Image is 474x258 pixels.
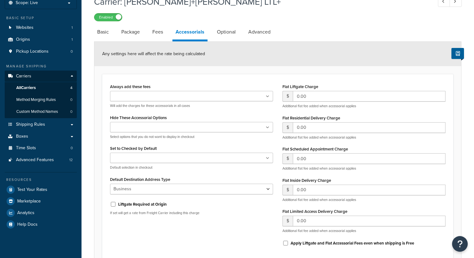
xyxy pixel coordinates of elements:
span: 4 [70,85,72,91]
span: Advanced Features [16,157,54,163]
p: Additional flat fee added when accessorial applies [282,166,445,171]
p: Will add the charges for these accessorials in all cases [110,103,273,108]
span: Carriers [16,74,31,79]
li: Origins [5,34,77,45]
label: Apply Liftgate and Flat Accessorial Fees even when shipping is Free [291,240,414,246]
li: Time Slots [5,142,77,154]
span: Shipping Rules [16,122,45,127]
div: Basic Setup [5,15,77,21]
label: Flat Scheduled Appointment Charge [282,147,348,151]
span: 1 [71,37,73,42]
span: 0 [70,97,72,103]
a: Custom Method Names0 [5,106,77,118]
div: Resources [5,177,77,182]
p: Additional flat fee added when accessorial applies [282,197,445,202]
a: Pickup Locations0 [5,46,77,57]
span: 0 [70,109,72,114]
span: Boxes [16,134,28,139]
a: Origins1 [5,34,77,45]
span: Help Docs [17,222,38,227]
span: Analytics [17,210,34,216]
span: 1 [71,25,73,30]
a: Shipping Rules [5,119,77,130]
span: $ [282,185,293,195]
a: Marketplace [5,196,77,207]
span: Method Merging Rules [16,97,56,103]
span: Origins [16,37,30,42]
p: Default selection in checkout [110,165,273,170]
li: Method Merging Rules [5,94,77,106]
a: Optional [214,24,239,39]
span: Websites [16,25,34,30]
label: Default Destination Address Type [110,177,170,182]
a: AllCarriers4 [5,82,77,94]
span: $ [282,153,293,164]
span: 0 [71,145,73,151]
li: Advanced Features [5,154,77,166]
label: Set to Checked by Default [110,146,157,151]
span: $ [282,122,293,133]
a: Fees [149,24,166,39]
button: Show Help Docs [451,48,464,59]
p: Additional flat fee added when accessorial applies [282,104,445,108]
label: Flat Residential Delivery Charge [282,116,340,120]
a: Advanced Features12 [5,154,77,166]
span: 0 [71,49,73,54]
a: Test Your Rates [5,184,77,195]
span: 12 [69,157,73,163]
li: Pickup Locations [5,46,77,57]
span: Test Your Rates [17,187,47,192]
a: Accessorials [172,24,208,41]
span: All Carriers [16,85,36,91]
a: Basic [94,24,112,39]
label: Flat Liftgate Charge [282,84,318,89]
a: Time Slots0 [5,142,77,154]
p: Additional flat fee added when accessorial applies [282,229,445,233]
div: Manage Shipping [5,64,77,69]
a: Analytics [5,207,77,219]
p: If set will get a rate from Freight Carrier including this charge [110,211,273,215]
a: Boxes [5,131,77,142]
span: Time Slots [16,145,36,151]
span: Pickup Locations [16,49,49,54]
a: Method Merging Rules0 [5,94,77,106]
span: Marketplace [17,199,41,204]
a: Advanced [245,24,274,39]
button: Open Resource Center [452,236,468,252]
li: Carriers [5,71,77,118]
label: Flat Inside Delivery Charge [282,178,331,183]
a: Websites1 [5,22,77,34]
span: $ [282,91,293,102]
label: Always add these fees [110,84,150,89]
a: Help Docs [5,219,77,230]
label: Flat Limited Access Delivery Charge [282,209,347,214]
a: Carriers [5,71,77,82]
p: Additional flat fee added when accessorial applies [282,135,445,140]
label: Hide These Accessorial Options [110,115,167,120]
span: $ [282,216,293,226]
label: Liftgate Required at Origin [118,202,167,207]
li: Websites [5,22,77,34]
span: Custom Method Names [16,109,58,114]
span: Scope: Live [16,0,38,6]
li: Custom Method Names [5,106,77,118]
label: Enabled [94,13,122,21]
p: Select options that you do not want to display in checkout [110,134,273,139]
span: Any settings here will affect the rate being calculated [102,50,205,57]
a: Package [118,24,143,39]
